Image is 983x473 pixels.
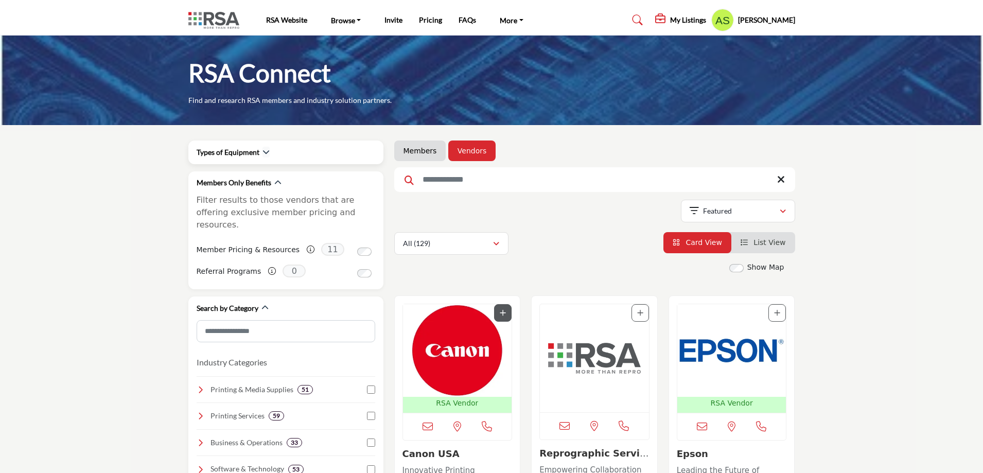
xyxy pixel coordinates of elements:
img: Epson [677,304,786,397]
h3: Reprographic Services Association (RSA) [539,448,650,459]
h3: Epson [677,448,787,460]
a: View Card [673,238,722,247]
h2: Members Only Benefits [197,178,271,188]
button: Show hide supplier dropdown [711,9,734,31]
span: List View [753,238,785,247]
p: RSA Vendor [436,398,478,409]
a: More [493,13,531,27]
img: Reprographic Services Association (RSA) [540,304,649,412]
input: Switch to Member Pricing & Resources [357,248,372,256]
a: Add To List [500,309,506,317]
img: Canon USA [403,304,512,397]
input: Select Printing & Media Supplies checkbox [367,386,375,394]
span: 0 [283,265,306,277]
h5: [PERSON_NAME] [738,15,795,25]
span: 11 [321,243,344,256]
h4: Printing Services: Professional printing solutions, including large-format, digital, and offset p... [210,411,265,421]
span: Card View [686,238,722,247]
input: Switch to Referral Programs [357,269,372,277]
p: All (129) [403,238,430,249]
h4: Printing & Media Supplies: A wide range of high-quality paper, films, inks, and specialty materia... [210,384,293,395]
h5: My Listings [670,15,706,25]
a: Add To List [774,309,780,317]
a: FAQs [459,15,476,24]
a: Open Listing in new tab [403,304,512,413]
p: RSA Vendor [711,398,753,409]
button: Featured [681,200,795,222]
a: Reprographic Service... [539,448,648,470]
img: Site Logo [188,12,244,29]
a: Members [403,146,437,156]
a: Open Listing in new tab [540,304,649,412]
button: All (129) [394,232,508,255]
li: Card View [663,232,731,253]
h1: RSA Connect [188,57,331,89]
p: Find and research RSA members and industry solution partners. [188,95,392,106]
h4: Business & Operations: Essential resources for financial management, marketing, and operations to... [210,437,283,448]
a: Search [622,12,650,28]
div: 51 Results For Printing & Media Supplies [297,385,313,394]
label: Show Map [747,262,784,273]
b: 51 [302,386,309,393]
a: Vendors [458,146,486,156]
a: RSA Website [266,15,307,24]
b: 53 [292,466,300,473]
label: Referral Programs [197,262,261,281]
a: Add To List [637,309,643,317]
b: 33 [291,439,298,446]
a: Browse [324,13,368,27]
button: Industry Categories [197,356,267,369]
input: Select Business & Operations checkbox [367,439,375,447]
input: Search Category [197,320,375,342]
a: Invite [384,15,402,24]
a: Canon USA [402,448,460,459]
input: Search Keyword [394,167,795,192]
div: 33 Results For Business & Operations [287,438,302,447]
h2: Search by Category [197,303,258,313]
input: Select Printing Services checkbox [367,412,375,420]
div: 59 Results For Printing Services [269,411,284,421]
a: View List [741,238,786,247]
a: Epson [677,448,708,459]
a: Open Listing in new tab [677,304,786,413]
a: Pricing [419,15,442,24]
li: List View [731,232,795,253]
p: Filter results to those vendors that are offering exclusive member pricing and resources. [197,194,375,231]
label: Member Pricing & Resources [197,241,300,259]
h2: Types of Equipment [197,147,259,157]
h3: Canon USA [402,448,513,460]
b: 59 [273,412,280,419]
p: Featured [703,206,732,216]
div: My Listings [655,14,706,26]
